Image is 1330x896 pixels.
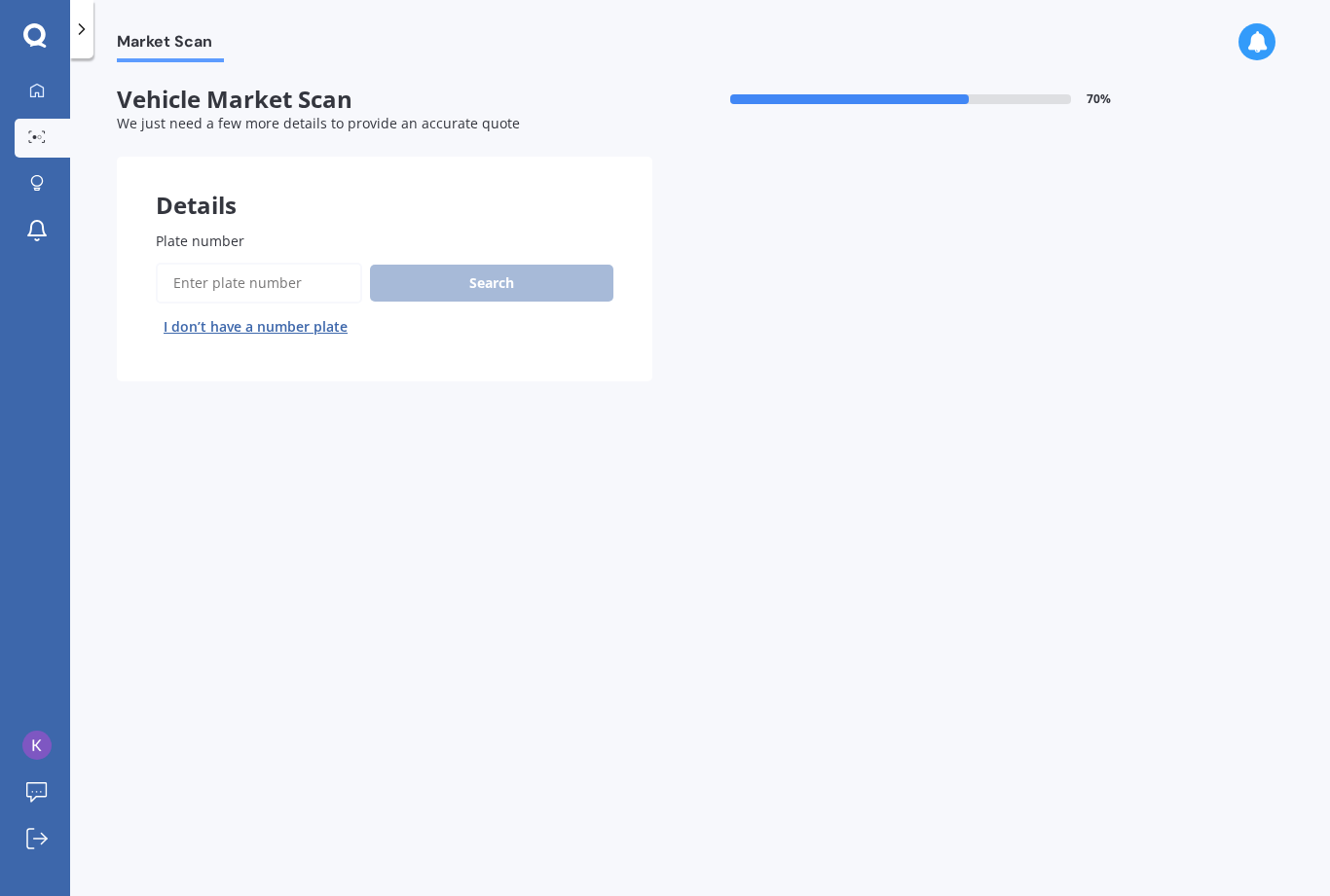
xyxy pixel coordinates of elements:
[156,232,244,250] span: Plate number
[117,114,520,132] span: We just need a few more details to provide an accurate quote
[117,32,224,58] span: Market Scan
[156,311,355,342] button: I don’t have a number plate
[117,86,652,114] span: Vehicle Market Scan
[1087,92,1111,106] span: 70 %
[156,263,362,304] input: Enter plate number
[22,731,52,760] img: ACg8ocJKUH2GVDclNGUH8247KkHqg6VNwc3KLAb386aPh8SvY3nk3w=s96-c
[117,157,652,215] div: Details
